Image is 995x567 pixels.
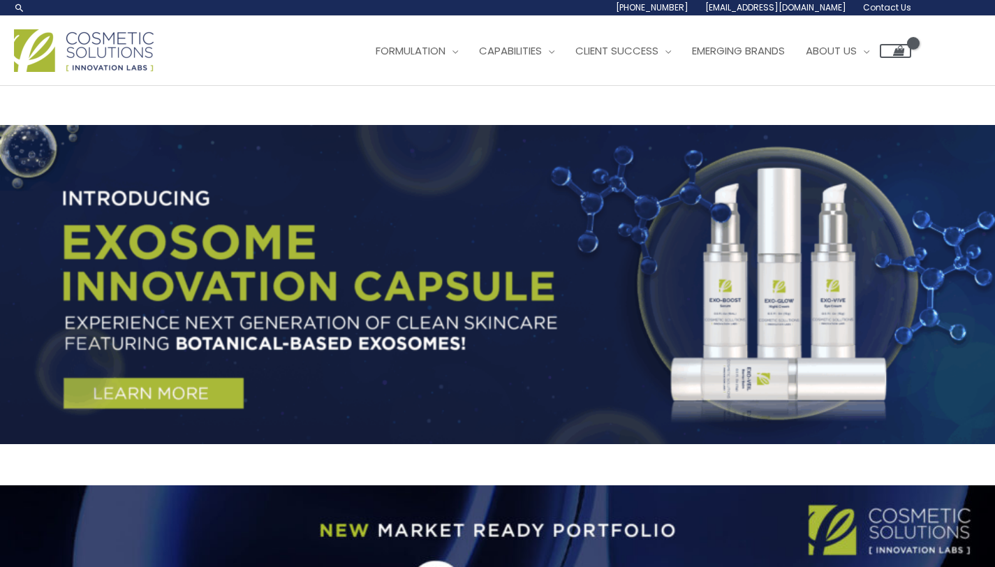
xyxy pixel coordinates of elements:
a: Emerging Brands [681,30,795,72]
span: About Us [806,43,857,58]
span: [EMAIL_ADDRESS][DOMAIN_NAME] [705,1,846,13]
a: Search icon link [14,2,25,13]
a: View Shopping Cart, empty [880,44,911,58]
span: Contact Us [863,1,911,13]
a: Capabilities [469,30,565,72]
img: Cosmetic Solutions Logo [14,29,154,72]
span: Client Success [575,43,658,58]
span: [PHONE_NUMBER] [616,1,688,13]
nav: Site Navigation [355,30,911,72]
a: About Us [795,30,880,72]
span: Emerging Brands [692,43,785,58]
span: Capabilities [479,43,542,58]
a: Formulation [365,30,469,72]
span: Formulation [376,43,445,58]
a: Client Success [565,30,681,72]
